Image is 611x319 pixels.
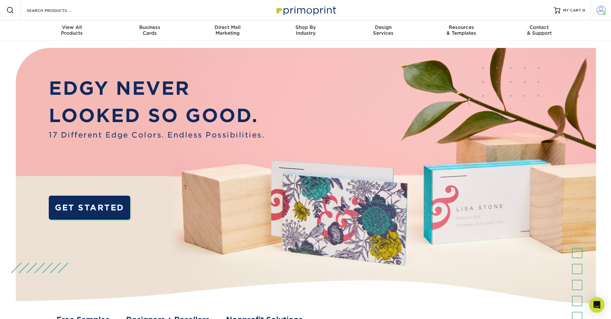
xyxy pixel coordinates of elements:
a: Contact& Support [500,21,578,41]
p: LOOKED SO GOOD. [49,102,265,129]
span: Shop By [267,24,344,30]
input: SEARCH PRODUCTS..... [26,6,89,14]
span: Resources [422,24,500,30]
p: EDGY NEVER [49,75,265,102]
div: & Templates [422,24,500,36]
a: Direct MailMarketing [189,21,267,41]
div: Open Intercom Messenger [589,297,605,313]
span: Design [344,24,422,30]
a: GET STARTED [49,196,130,220]
span: 17 Different Edge Colors. Endless Possibilities. [49,129,265,140]
span: View All [33,24,111,30]
div: Services [344,24,422,36]
span: MY CART [563,8,581,13]
div: Marketing [189,24,267,36]
a: Resources& Templates [422,21,500,41]
a: View AllProducts [33,21,111,41]
iframe: Google Customer Reviews [2,299,55,317]
span: Direct Mail [189,24,267,30]
img: Primoprint [274,3,338,17]
div: Industry [267,24,344,36]
a: DesignServices [344,21,422,41]
span: 0 [582,8,585,13]
div: & Support [500,24,578,36]
div: Cards [111,24,189,36]
a: BusinessCards [111,21,189,41]
span: Business [111,24,189,30]
span: Contact [500,24,578,30]
div: Products [33,24,111,36]
a: Shop ByIndustry [267,21,344,41]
